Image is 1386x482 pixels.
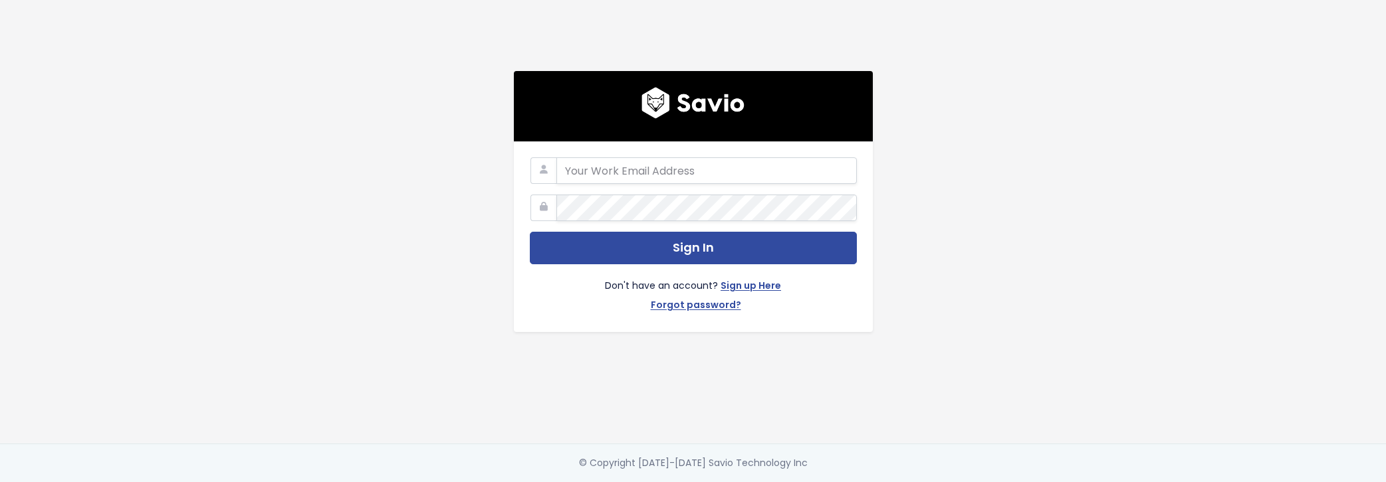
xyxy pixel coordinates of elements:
button: Sign In [530,232,857,264]
a: Forgot password? [651,297,741,316]
img: logo600x187.a314fd40982d.png [641,87,745,119]
input: Your Work Email Address [556,157,857,184]
a: Sign up Here [721,278,781,297]
div: Don't have an account? [530,264,857,316]
div: © Copyright [DATE]-[DATE] Savio Technology Inc [579,455,808,471]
